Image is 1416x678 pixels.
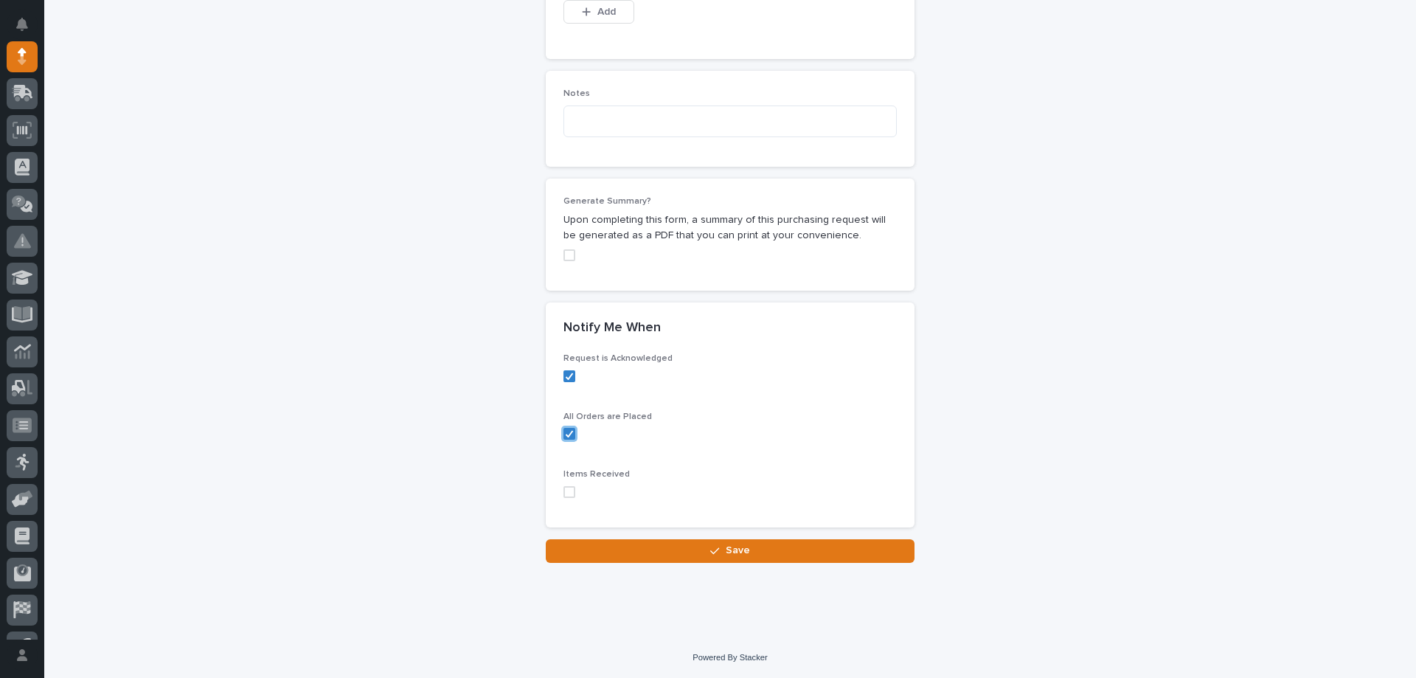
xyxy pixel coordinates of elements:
span: All Orders are Placed [563,412,652,421]
span: Save [726,544,750,557]
a: Powered By Stacker [693,653,767,662]
h2: Notify Me When [563,320,661,336]
p: Upon completing this form, a summary of this purchasing request will be generated as a PDF that y... [563,212,897,243]
span: Notes [563,89,590,98]
span: Request is Acknowledged [563,354,673,363]
button: Notifications [7,9,38,40]
span: Items Received [563,470,630,479]
button: Save [546,539,914,563]
span: Generate Summary? [563,197,651,206]
div: Notifications [18,18,38,41]
span: Add [597,5,616,18]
